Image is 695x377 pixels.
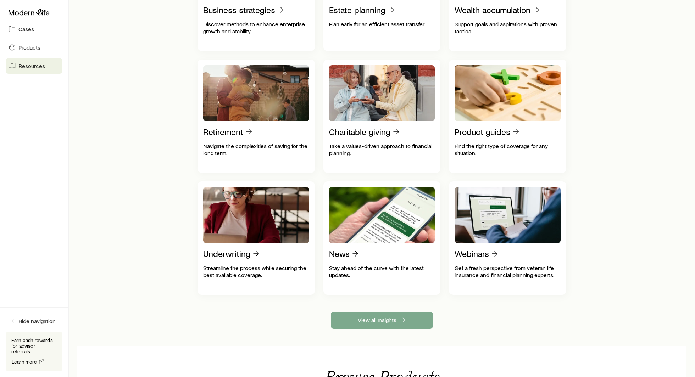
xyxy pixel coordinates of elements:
[6,21,62,37] a: Cases
[6,332,62,371] div: Earn cash rewards for advisor referrals.Learn more
[203,142,309,157] p: Navigate the complexities of saving for the long term.
[6,58,62,74] a: Resources
[329,187,435,243] img: News
[203,264,309,278] p: Streamline the process while securing the best available coverage.
[203,65,309,121] img: Retirement
[203,249,250,259] p: Underwriting
[331,312,433,329] a: View all Insights
[18,62,45,69] span: Resources
[455,127,510,137] p: Product guides
[455,264,561,278] p: Get a fresh perspective from veteran life insurance and financial planning experts.
[203,127,243,137] p: Retirement
[329,21,435,28] p: Plan early for an efficient asset transfer.
[455,142,561,157] p: Find the right type of coverage for any situation.
[449,60,566,173] a: Product guidesFind the right type of coverage for any situation.
[198,181,315,295] a: UnderwritingStreamline the process while securing the best available coverage.
[329,65,435,121] img: Charitable giving
[329,264,435,278] p: Stay ahead of the curve with the latest updates.
[329,5,385,15] p: Estate planning
[455,65,561,121] img: Product guides
[455,21,561,35] p: Support goals and aspirations with proven tactics.
[18,317,56,325] span: Hide navigation
[198,60,315,173] a: RetirementNavigate the complexities of saving for the long term.
[12,359,37,364] span: Learn more
[323,60,441,173] a: Charitable givingTake a values-driven approach to financial planning.
[329,249,350,259] p: News
[455,5,530,15] p: Wealth accumulation
[449,181,566,295] a: WebinarsGet a fresh perspective from veteran life insurance and financial planning experts.
[323,181,441,295] a: NewsStay ahead of the curve with the latest updates.
[455,249,489,259] p: Webinars
[11,337,57,354] p: Earn cash rewards for advisor referrals.
[329,142,435,157] p: Take a values-driven approach to financial planning.
[455,187,561,243] img: Webinars
[329,127,390,137] p: Charitable giving
[203,5,275,15] p: Business strategies
[18,44,40,51] span: Products
[18,26,34,33] span: Cases
[203,21,309,35] p: Discover methods to enhance enterprise growth and stability.
[203,187,309,243] img: Underwriting
[6,40,62,55] a: Products
[6,313,62,329] button: Hide navigation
